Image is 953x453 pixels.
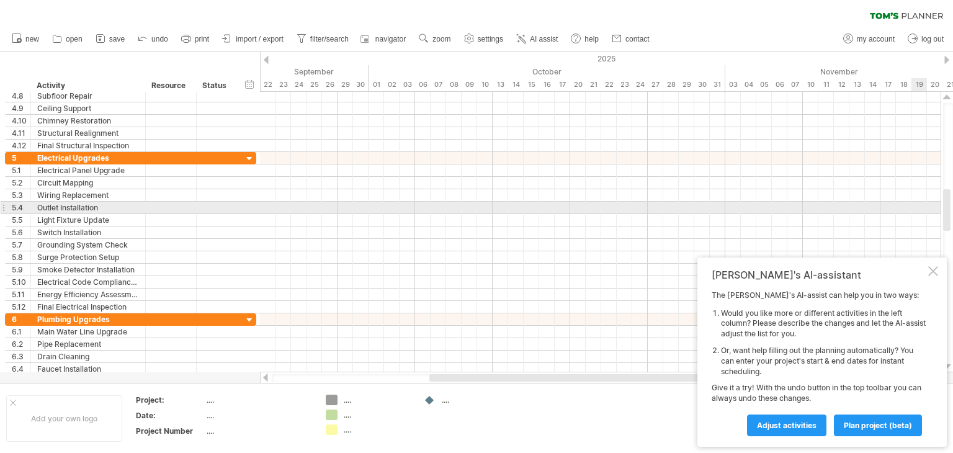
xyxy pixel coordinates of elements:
div: Friday, 7 November 2025 [787,78,803,91]
div: [PERSON_NAME]'s AI-assistant [712,269,926,281]
span: Adjust activities [757,421,817,430]
div: Circuit Mapping [37,177,139,189]
div: Thursday, 6 November 2025 [772,78,787,91]
div: Tuesday, 18 November 2025 [896,78,911,91]
div: Thursday, 16 October 2025 [539,78,555,91]
div: 5.8 [12,251,30,263]
span: log out [921,35,944,43]
div: Monday, 20 October 2025 [570,78,586,91]
div: Electrical Panel Upgrade [37,164,139,176]
div: Wednesday, 8 October 2025 [446,78,462,91]
div: Electrical Code Compliance Check [37,276,139,288]
div: Ceiling Support [37,102,139,114]
div: Thursday, 30 October 2025 [694,78,710,91]
div: 6 [12,313,30,325]
a: save [92,31,128,47]
a: navigator [359,31,409,47]
div: Faucet Installation [37,363,139,375]
span: help [584,35,599,43]
span: settings [478,35,503,43]
span: navigator [375,35,406,43]
div: Friday, 31 October 2025 [710,78,725,91]
div: Resource [151,79,189,92]
div: Surge Protection Setup [37,251,139,263]
div: Friday, 17 October 2025 [555,78,570,91]
span: AI assist [530,35,558,43]
div: .... [442,395,509,405]
div: .... [207,395,311,405]
div: .... [344,395,411,405]
span: import / export [236,35,284,43]
div: Subfloor Repair [37,90,139,102]
div: Final Electrical Inspection [37,301,139,313]
div: Tuesday, 11 November 2025 [818,78,834,91]
div: Thursday, 23 October 2025 [617,78,632,91]
div: Tuesday, 23 September 2025 [275,78,291,91]
div: 5.5 [12,214,30,226]
div: Thursday, 13 November 2025 [849,78,865,91]
div: Status [202,79,230,92]
div: .... [207,410,311,421]
div: 6.2 [12,338,30,350]
div: Tuesday, 30 September 2025 [353,78,369,91]
div: Switch Installation [37,226,139,238]
div: Outlet Installation [37,202,139,213]
span: open [66,35,83,43]
div: Friday, 24 October 2025 [632,78,648,91]
div: Wiring Replacement [37,189,139,201]
div: 4.10 [12,115,30,127]
div: 5.12 [12,301,30,313]
div: Friday, 10 October 2025 [477,78,493,91]
div: 5.7 [12,239,30,251]
div: Friday, 3 October 2025 [400,78,415,91]
div: Tuesday, 14 October 2025 [508,78,524,91]
div: Grounding System Check [37,239,139,251]
div: 4.9 [12,102,30,114]
div: 5.3 [12,189,30,201]
a: settings [461,31,507,47]
div: Electrical Upgrades [37,152,139,164]
div: Project: [136,395,204,405]
div: Wednesday, 22 October 2025 [601,78,617,91]
div: Main Water Line Upgrade [37,326,139,338]
div: The [PERSON_NAME]'s AI-assist can help you in two ways: Give it a try! With the undo button in th... [712,290,926,436]
div: Wednesday, 24 September 2025 [291,78,306,91]
li: Would you like more or different activities in the left column? Please describe the changes and l... [721,308,926,339]
a: open [49,31,86,47]
div: Monday, 10 November 2025 [803,78,818,91]
a: undo [135,31,172,47]
div: Light Fixture Update [37,214,139,226]
div: Project Number [136,426,204,436]
a: my account [840,31,898,47]
span: new [25,35,39,43]
div: 5 [12,152,30,164]
div: 5.2 [12,177,30,189]
div: Thursday, 20 November 2025 [927,78,942,91]
div: Drain Cleaning [37,351,139,362]
div: Wednesday, 29 October 2025 [679,78,694,91]
div: 5.6 [12,226,30,238]
div: Friday, 26 September 2025 [322,78,338,91]
a: log out [905,31,947,47]
li: Or, want help filling out the planning automatically? You can enter your project's start & end da... [721,346,926,377]
a: filter/search [293,31,352,47]
div: Thursday, 25 September 2025 [306,78,322,91]
div: .... [344,410,411,420]
a: zoom [416,31,454,47]
div: Thursday, 2 October 2025 [384,78,400,91]
div: Monday, 27 October 2025 [648,78,663,91]
a: plan project (beta) [834,415,922,436]
div: Monday, 13 October 2025 [493,78,508,91]
div: 5.10 [12,276,30,288]
div: Add your own logo [6,395,122,442]
div: Monday, 22 September 2025 [260,78,275,91]
div: 5.11 [12,289,30,300]
a: contact [609,31,653,47]
span: filter/search [310,35,349,43]
div: 4.12 [12,140,30,151]
span: my account [857,35,895,43]
span: print [195,35,209,43]
a: Adjust activities [747,415,826,436]
div: Plumbing Upgrades [37,313,139,325]
div: Monday, 17 November 2025 [880,78,896,91]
